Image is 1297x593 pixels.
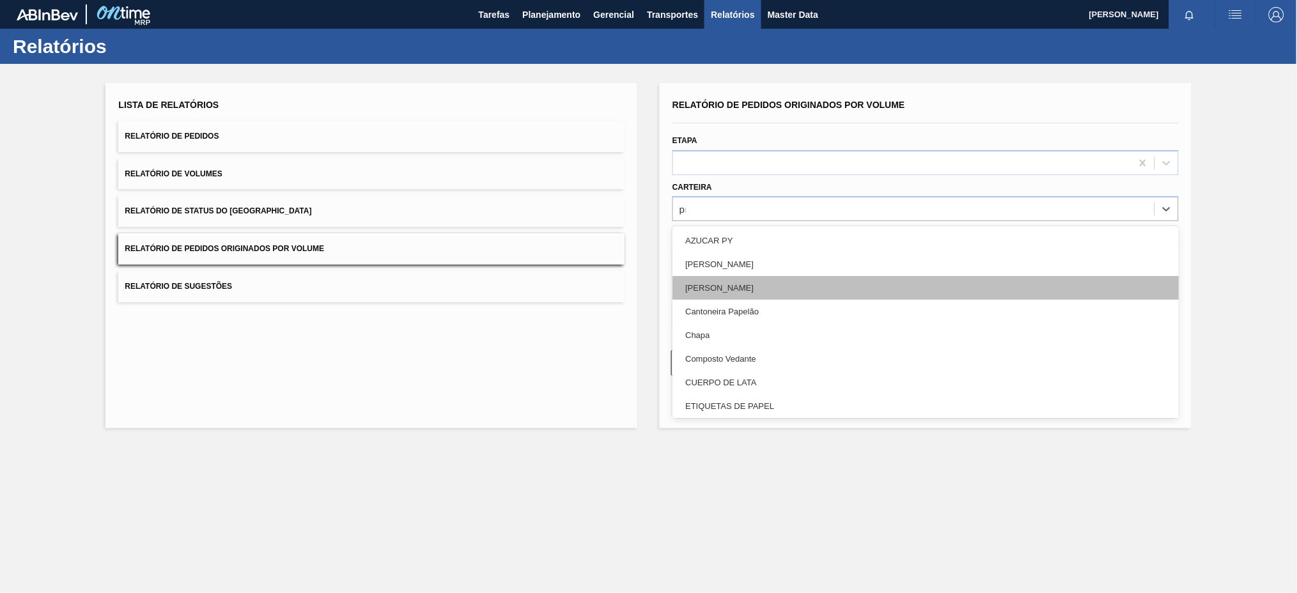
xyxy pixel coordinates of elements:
[125,206,311,215] span: Relatório de Status do [GEOGRAPHIC_DATA]
[125,132,219,141] span: Relatório de Pedidos
[672,100,905,110] span: Relatório de Pedidos Originados por Volume
[672,394,1179,418] div: ETIQUETAS DE PAPEL
[672,347,1179,371] div: Composto Vedante
[594,7,635,22] span: Gerencial
[672,323,1179,347] div: Chapa
[125,169,222,178] span: Relatório de Volumes
[1169,6,1210,24] button: Notificações
[1269,7,1284,22] img: Logout
[768,7,818,22] span: Master Data
[125,282,232,291] span: Relatório de Sugestões
[118,158,625,190] button: Relatório de Volumes
[118,196,625,227] button: Relatório de Status do [GEOGRAPHIC_DATA]
[125,244,324,253] span: Relatório de Pedidos Originados por Volume
[118,121,625,152] button: Relatório de Pedidos
[672,136,697,145] label: Etapa
[1228,7,1243,22] img: userActions
[522,7,580,22] span: Planejamento
[672,276,1179,300] div: [PERSON_NAME]
[479,7,510,22] span: Tarefas
[672,371,1179,394] div: CUERPO DE LATA
[672,300,1179,323] div: Cantoneira Papelão
[17,9,78,20] img: TNhmsLtSVTkK8tSr43FrP2fwEKptu5GPRR3wAAAABJRU5ErkJggg==
[711,7,754,22] span: Relatórios
[118,100,219,110] span: Lista de Relatórios
[118,233,625,265] button: Relatório de Pedidos Originados por Volume
[672,183,712,192] label: Carteira
[13,39,240,54] h1: Relatórios
[672,252,1179,276] div: [PERSON_NAME]
[672,229,1179,252] div: AZUCAR PY
[647,7,698,22] span: Transportes
[671,350,919,376] button: Limpar
[118,271,625,302] button: Relatório de Sugestões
